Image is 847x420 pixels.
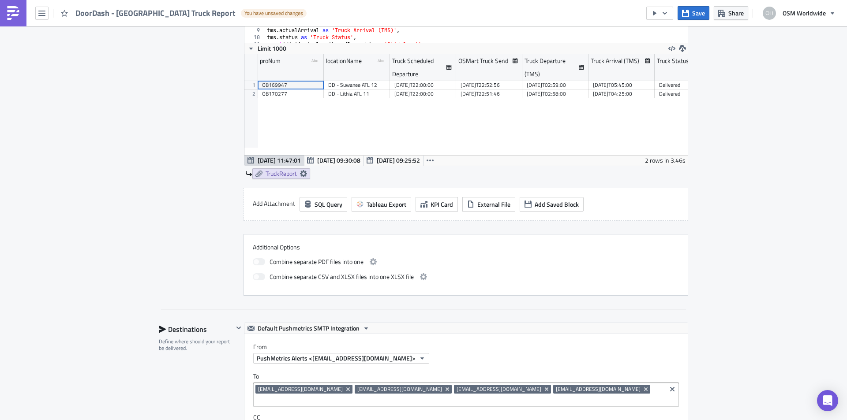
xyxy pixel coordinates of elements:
[300,197,347,212] button: SQL Query
[477,200,510,209] span: External File
[692,8,705,18] span: Save
[258,44,286,53] span: Limit 1000
[159,338,233,352] div: Define where should your report be delivered.
[556,386,641,393] span: [EMAIL_ADDRESS][DOMAIN_NAME]
[642,385,650,394] button: Remove Tag
[253,243,679,251] label: Additional Options
[262,81,319,89] div: OB169947
[364,155,423,166] button: [DATE] 09:25:52
[462,197,515,212] button: External File
[244,10,303,17] span: You have unsaved changes
[593,81,650,89] div: [DATE]T05:45:00
[270,271,414,282] span: Combine separate CSV and XLSX files into one XLSX file
[266,170,297,178] span: TruckReport
[678,6,709,20] button: Save
[762,6,777,21] img: Avatar
[328,81,386,89] div: DD - Suwanee ATL 12
[253,372,679,380] label: To
[543,385,551,394] button: Remove Tag
[244,323,373,334] button: Default Pushmetrics SMTP Integration
[458,54,508,67] div: OSMart Truck Send
[444,385,452,394] button: Remove Tag
[270,256,364,267] span: Combine separate PDF files into one
[657,54,689,67] div: Truck Status
[392,54,446,81] div: Truck Scheduled Departure
[159,323,233,336] div: Destinations
[352,197,411,212] button: Tableau Export
[253,343,688,351] label: From
[667,384,678,394] button: Clear selected items
[461,81,518,89] div: [DATE]T22:52:56
[714,6,748,20] button: Share
[262,89,319,98] div: OB170277
[244,43,289,54] button: Limit 1000
[257,353,416,363] span: PushMetrics Alerts <[EMAIL_ADDRESS][DOMAIN_NAME]>
[244,27,266,34] div: 9
[431,200,453,209] span: KPI Card
[258,156,301,165] span: [DATE] 11:47:01
[75,8,236,18] span: DoorDash - [GEOGRAPHIC_DATA] Truck Report
[244,41,266,48] div: 11
[728,8,744,18] span: Share
[817,390,838,411] div: Open Intercom Messenger
[345,385,352,394] button: Remove Tag
[520,197,584,212] button: Add Saved Block
[367,200,406,209] span: Tableau Export
[326,54,362,67] div: locationName
[527,81,584,89] div: [DATE]T02:59:00
[244,155,304,166] button: [DATE] 11:47:01
[525,54,579,81] div: Truck Departure (TMS)
[461,89,518,98] div: [DATE]T22:51:46
[258,386,343,393] span: [EMAIL_ADDRESS][DOMAIN_NAME]
[357,386,442,393] span: [EMAIL_ADDRESS][DOMAIN_NAME]
[659,89,716,98] div: Delivered
[233,323,244,333] button: Hide content
[6,6,20,20] img: PushMetrics
[593,89,650,98] div: [DATE]T04:25:00
[253,353,429,364] button: PushMetrics Alerts <[EMAIL_ADDRESS][DOMAIN_NAME]>
[317,156,360,165] span: [DATE] 09:30:08
[260,54,281,67] div: proNum
[591,54,639,67] div: Truck Arrival (TMS)
[315,200,342,209] span: SQL Query
[377,156,420,165] span: [DATE] 09:25:52
[328,89,386,98] div: DD - Lithia ATL 11
[394,81,452,89] div: [DATE]T22:00:00
[304,155,364,166] button: [DATE] 09:30:08
[244,34,266,41] div: 10
[645,155,686,166] div: 2 rows in 3.46s
[416,197,458,212] button: KPI Card
[457,386,541,393] span: [EMAIL_ADDRESS][DOMAIN_NAME]
[4,4,421,18] body: Rich Text Area. Press ALT-0 for help.
[4,11,421,18] div: {{ utils.html_table(sql_[DOMAIN_NAME], border=1, cellspacing=2, cellpadding=2, width='auto', alig...
[659,81,716,89] div: Delivered
[757,4,840,23] button: OSM Worldwide
[783,8,826,18] span: OSM Worldwide
[394,89,452,98] div: [DATE]T22:00:00
[527,89,584,98] div: [DATE]T02:58:00
[535,200,579,209] span: Add Saved Block
[253,197,295,210] label: Add Attachment
[258,323,360,334] span: Default Pushmetrics SMTP Integration
[252,168,310,179] a: TruckReport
